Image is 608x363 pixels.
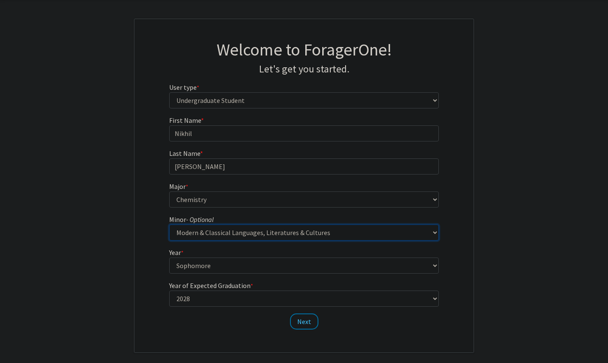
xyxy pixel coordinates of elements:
[169,39,439,60] h1: Welcome to ForagerOne!
[169,63,439,75] h4: Let's get you started.
[169,247,184,258] label: Year
[169,280,253,291] label: Year of Expected Graduation
[169,181,188,191] label: Major
[169,214,214,224] label: Minor
[6,325,36,357] iframe: Chat
[169,116,201,125] span: First Name
[186,215,214,224] i: - Optional
[169,149,200,158] span: Last Name
[169,82,199,92] label: User type
[290,313,318,330] button: Next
